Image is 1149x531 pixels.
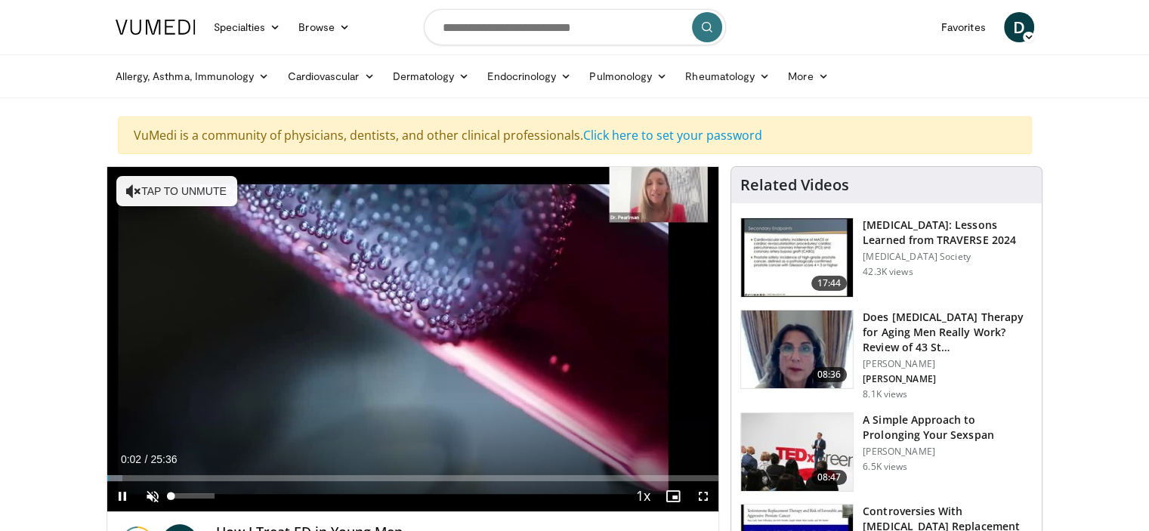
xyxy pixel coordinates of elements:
a: 08:36 Does [MEDICAL_DATA] Therapy for Aging Men Really Work? Review of 43 St… [PERSON_NAME] [PERS... [740,310,1033,400]
p: [PERSON_NAME] [863,358,1033,370]
a: More [779,61,837,91]
h3: [MEDICAL_DATA]: Lessons Learned from TRAVERSE 2024 [863,218,1033,248]
input: Search topics, interventions [424,9,726,45]
img: 1317c62a-2f0d-4360-bee0-b1bff80fed3c.150x105_q85_crop-smart_upscale.jpg [741,218,853,297]
video-js: Video Player [107,167,719,512]
button: Playback Rate [628,481,658,511]
div: Progress Bar [107,475,719,481]
p: 8.1K views [863,388,907,400]
button: Tap to unmute [116,176,237,206]
button: Enable picture-in-picture mode [658,481,688,511]
div: VuMedi is a community of physicians, dentists, and other clinical professionals. [118,116,1032,154]
a: 17:44 [MEDICAL_DATA]: Lessons Learned from TRAVERSE 2024 [MEDICAL_DATA] Society 42.3K views [740,218,1033,298]
a: 08:47 A Simple Approach to Prolonging Your Sexspan [PERSON_NAME] 6.5K views [740,412,1033,492]
a: Dermatology [384,61,479,91]
p: [PERSON_NAME] [863,373,1033,385]
button: Pause [107,481,137,511]
span: 08:47 [811,470,848,485]
span: 17:44 [811,276,848,291]
p: [PERSON_NAME] [863,446,1033,458]
a: Pulmonology [580,61,676,91]
img: c4bd4661-e278-4c34-863c-57c104f39734.150x105_q85_crop-smart_upscale.jpg [741,413,853,492]
a: Favorites [932,12,995,42]
a: Endocrinology [478,61,580,91]
span: 25:36 [150,453,177,465]
a: Cardiovascular [278,61,383,91]
span: 08:36 [811,367,848,382]
p: 42.3K views [863,266,913,278]
button: Fullscreen [688,481,718,511]
img: VuMedi Logo [116,20,196,35]
a: Click here to set your password [583,127,762,144]
a: Browse [289,12,359,42]
span: 0:02 [121,453,141,465]
span: / [145,453,148,465]
a: Specialties [205,12,290,42]
a: D [1004,12,1034,42]
h4: Related Videos [740,176,849,194]
a: Rheumatology [676,61,779,91]
h3: Does [MEDICAL_DATA] Therapy for Aging Men Really Work? Review of 43 St… [863,310,1033,355]
a: Allergy, Asthma, Immunology [107,61,279,91]
img: 4d4bce34-7cbb-4531-8d0c-5308a71d9d6c.150x105_q85_crop-smart_upscale.jpg [741,310,853,389]
button: Unmute [137,481,168,511]
div: Volume Level [171,493,215,499]
h3: A Simple Approach to Prolonging Your Sexspan [863,412,1033,443]
p: 6.5K views [863,461,907,473]
p: [MEDICAL_DATA] Society [863,251,1033,263]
